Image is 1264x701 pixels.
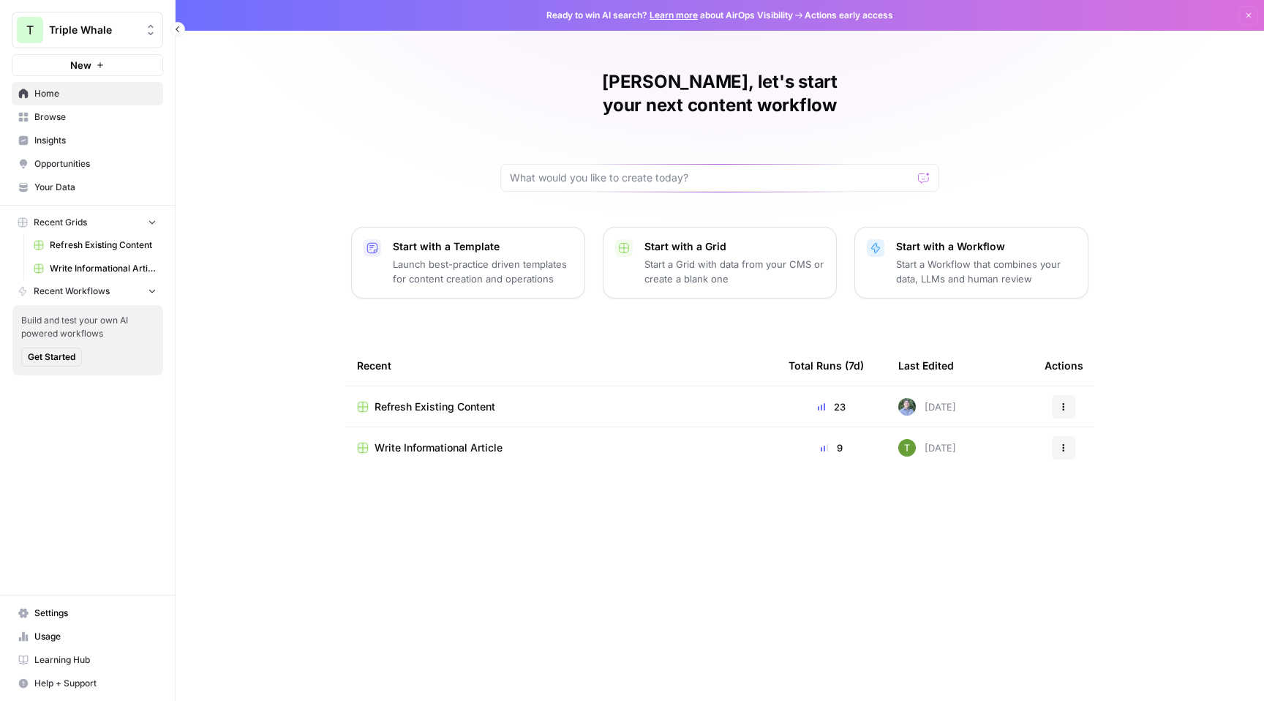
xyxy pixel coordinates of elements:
[34,110,157,124] span: Browse
[50,262,157,275] span: Write Informational Article
[34,285,110,298] span: Recent Workflows
[49,23,138,37] span: Triple Whale
[898,439,956,457] div: [DATE]
[603,227,837,299] button: Start with a GridStart a Grid with data from your CMS or create a blank one
[21,314,154,340] span: Build and test your own AI powered workflows
[34,157,157,170] span: Opportunities
[854,227,1088,299] button: Start with a WorkflowStart a Workflow that combines your data, LLMs and human review
[351,227,585,299] button: Start with a TemplateLaunch best-practice driven templates for content creation and operations
[12,176,163,199] a: Your Data
[12,54,163,76] button: New
[12,648,163,672] a: Learning Hub
[12,672,163,695] button: Help + Support
[27,233,163,257] a: Refresh Existing Content
[12,82,163,105] a: Home
[896,257,1076,286] p: Start a Workflow that combines your data, LLMs and human review
[393,257,573,286] p: Launch best-practice driven templates for content creation and operations
[12,625,163,648] a: Usage
[789,441,875,455] div: 9
[70,58,91,72] span: New
[28,350,75,364] span: Get Started
[789,345,864,386] div: Total Runs (7d)
[12,211,163,233] button: Recent Grids
[357,400,765,414] a: Refresh Existing Content
[27,257,163,280] a: Write Informational Article
[650,10,698,20] a: Learn more
[34,87,157,100] span: Home
[12,601,163,625] a: Settings
[805,9,893,22] span: Actions early access
[12,129,163,152] a: Insights
[34,653,157,667] span: Learning Hub
[357,345,765,386] div: Recent
[898,439,916,457] img: yba7bbzze900hr86j8rqqvfn473j
[898,345,954,386] div: Last Edited
[1045,345,1083,386] div: Actions
[34,607,157,620] span: Settings
[21,348,82,367] button: Get Started
[375,441,503,455] span: Write Informational Article
[375,400,495,414] span: Refresh Existing Content
[34,630,157,643] span: Usage
[26,21,34,39] span: T
[510,170,912,185] input: What would you like to create today?
[644,257,824,286] p: Start a Grid with data from your CMS or create a blank one
[644,239,824,254] p: Start with a Grid
[789,400,875,414] div: 23
[357,441,765,455] a: Write Informational Article
[898,398,956,416] div: [DATE]
[546,9,793,22] span: Ready to win AI search? about AirOps Visibility
[34,181,157,194] span: Your Data
[393,239,573,254] p: Start with a Template
[898,398,916,416] img: f99d8lwoqhc1ne2bwf7b49ov7y8s
[50,239,157,252] span: Refresh Existing Content
[12,152,163,176] a: Opportunities
[500,70,939,117] h1: [PERSON_NAME], let's start your next content workflow
[34,216,87,229] span: Recent Grids
[34,677,157,690] span: Help + Support
[12,105,163,129] a: Browse
[34,134,157,147] span: Insights
[12,12,163,48] button: Workspace: Triple Whale
[12,280,163,302] button: Recent Workflows
[896,239,1076,254] p: Start with a Workflow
